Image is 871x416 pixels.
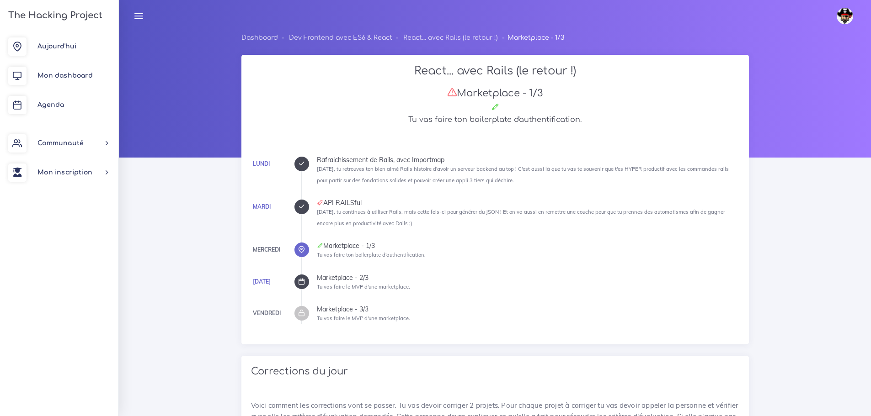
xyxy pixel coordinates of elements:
h3: Corrections du jour [251,366,739,377]
div: Rafraichissement de Rails, avec Importmap [317,157,739,163]
div: Vendredi [253,308,281,318]
div: Marketplace - 1/3 [317,242,739,249]
div: Marketplace - 3/3 [317,306,739,312]
small: [DATE], tu retrouves ton bien aimé Rails histoire d'avoir un serveur backend au top ! C'est aussi... [317,166,729,184]
img: avatar [837,8,853,24]
small: Tu vas faire ton boilerplate d'authentification. [317,252,426,258]
a: React... avec Rails (le retour !) [403,34,498,41]
a: Dev Frontend avec ES6 & React [289,34,392,41]
span: Mon dashboard [37,72,93,79]
span: Agenda [37,101,64,108]
a: Mardi [253,203,271,210]
small: Tu vas faire le MVP d'une marketplace. [317,315,410,321]
div: Mercredi [253,245,280,255]
small: [DATE], tu continues à utiliser Rails, mais cette fois-ci pour générer du JSON ! Et on va aussi e... [317,209,725,226]
a: Dashboard [241,34,278,41]
span: Communauté [37,140,84,147]
a: Lundi [253,160,270,167]
h5: Tu vas faire ton boilerplate d'authentification. [251,116,739,124]
h2: React... avec Rails (le retour !) [251,64,739,78]
h3: The Hacking Project [5,11,102,21]
div: API RAILSful [317,200,739,206]
small: Tu vas faire le MVP d'une marketplace. [317,284,410,290]
span: Mon inscription [37,169,92,176]
div: Marketplace - 2/3 [317,274,739,281]
a: [DATE] [253,278,271,285]
h3: Marketplace - 1/3 [251,87,739,99]
li: Marketplace - 1/3 [498,32,564,43]
span: Aujourd'hui [37,43,76,50]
